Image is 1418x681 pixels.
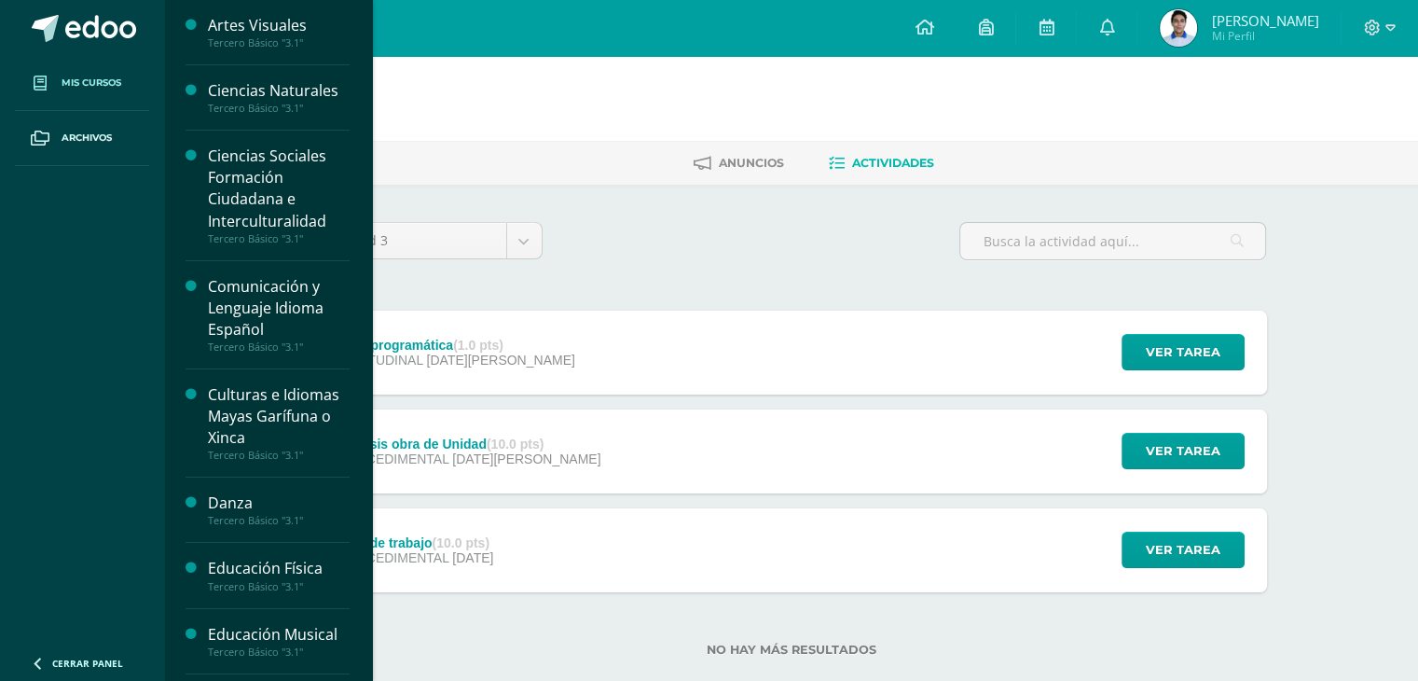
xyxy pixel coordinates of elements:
[433,535,489,550] strong: (10.0 pts)
[208,146,350,231] div: Ciencias Sociales Formación Ciudadana e Interculturalidad
[208,580,350,593] div: Tercero Básico "3.1"
[316,643,1267,657] label: No hay más resultados
[852,156,934,170] span: Actividades
[337,452,448,466] span: PROCEDIMENTAL
[208,36,350,49] div: Tercero Básico "3.1"
[337,437,600,452] div: Análisis obra de Unidad
[62,76,121,90] span: Mis cursos
[208,384,350,449] div: Culturas e Idiomas Mayas Garífuna o Xinca
[427,353,575,368] span: [DATE][PERSON_NAME]
[62,131,112,146] span: Archivos
[1122,433,1245,469] button: Ver tarea
[1146,434,1220,468] span: Ver tarea
[208,493,350,514] div: Danza
[208,102,350,115] div: Tercero Básico "3.1"
[208,80,350,115] a: Ciencias NaturalesTercero Básico "3.1"
[208,276,350,340] div: Comunicación y Lenguaje Idioma Español
[452,550,493,565] span: [DATE]
[1146,335,1220,369] span: Ver tarea
[208,558,350,592] a: Educación FísicaTercero Básico "3.1"
[317,223,542,258] a: Unidad 3
[208,646,350,659] div: Tercero Básico "3.1"
[52,657,123,670] span: Cerrar panel
[829,148,934,178] a: Actividades
[1160,9,1197,47] img: 692ec516f9a00cb6033bf5fc2b524813.png
[453,338,503,353] strong: (1.0 pts)
[694,148,784,178] a: Anuncios
[208,558,350,579] div: Educación Física
[1146,533,1220,567] span: Ver tarea
[331,223,492,258] span: Unidad 3
[208,80,350,102] div: Ciencias Naturales
[15,56,149,111] a: Mis cursos
[337,535,493,550] div: Hoja de trabajo
[15,111,149,166] a: Archivos
[452,452,600,466] span: [DATE][PERSON_NAME]
[208,624,350,659] a: Educación MusicalTercero Básico "3.1"
[208,146,350,244] a: Ciencias Sociales Formación Ciudadana e InterculturalidadTercero Básico "3.1"
[208,340,350,354] div: Tercero Básico "3.1"
[208,276,350,354] a: Comunicación y Lenguaje Idioma EspañolTercero Básico "3.1"
[1122,532,1245,568] button: Ver tarea
[960,223,1265,259] input: Busca la actividad aquí...
[1211,28,1318,44] span: Mi Perfil
[1211,11,1318,30] span: [PERSON_NAME]
[337,353,422,368] span: ACTITUDINAL
[337,550,448,565] span: PROCEDIMENTAL
[208,514,350,527] div: Tercero Básico "3.1"
[487,437,544,452] strong: (10.0 pts)
[208,449,350,462] div: Tercero Básico "3.1"
[719,156,784,170] span: Anuncios
[208,493,350,527] a: DanzaTercero Básico "3.1"
[208,624,350,646] div: Educación Musical
[208,15,350,49] a: Artes VisualesTercero Básico "3.1"
[208,384,350,462] a: Culturas e Idiomas Mayas Garífuna o XincaTercero Básico "3.1"
[208,232,350,245] div: Tercero Básico "3.1"
[337,338,574,353] div: Guía programática
[208,15,350,36] div: Artes Visuales
[1122,334,1245,370] button: Ver tarea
